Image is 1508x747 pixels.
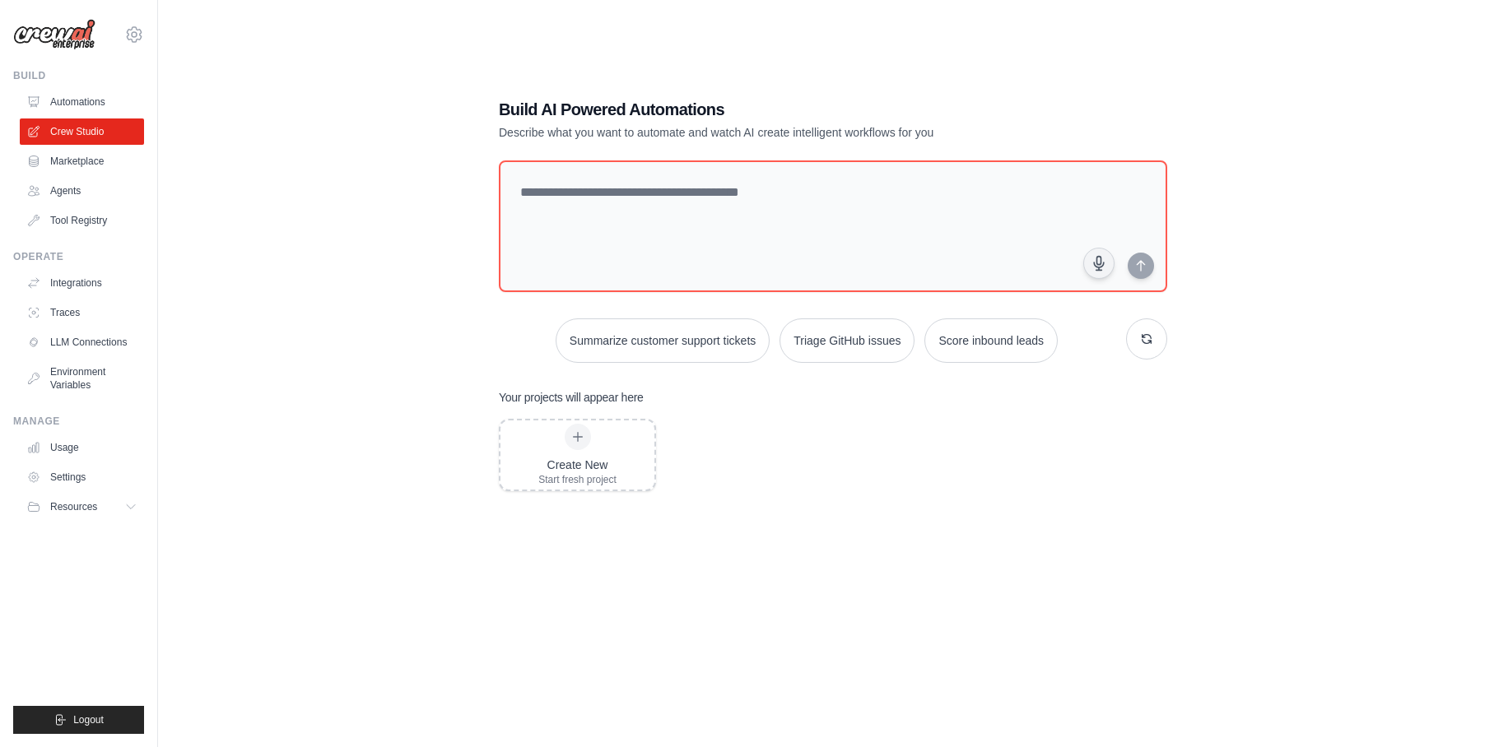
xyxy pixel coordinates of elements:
[499,389,644,406] h3: Your projects will appear here
[20,494,144,520] button: Resources
[1126,318,1167,360] button: Get new suggestions
[20,299,144,326] a: Traces
[20,178,144,204] a: Agents
[20,207,144,234] a: Tool Registry
[20,434,144,461] a: Usage
[20,329,144,355] a: LLM Connections
[13,415,144,428] div: Manage
[50,500,97,513] span: Resources
[20,118,144,145] a: Crew Studio
[13,250,144,263] div: Operate
[13,706,144,734] button: Logout
[20,464,144,490] a: Settings
[556,318,770,363] button: Summarize customer support tickets
[499,124,1052,141] p: Describe what you want to automate and watch AI create intelligent workflows for you
[20,359,144,398] a: Environment Variables
[13,19,95,50] img: Logo
[20,270,144,296] a: Integrations
[73,713,104,726] span: Logout
[20,89,144,115] a: Automations
[499,98,1052,121] h1: Build AI Powered Automations
[538,473,617,486] div: Start fresh project
[780,318,915,363] button: Triage GitHub issues
[538,457,617,473] div: Create New
[1083,248,1115,279] button: Click to speak your automation idea
[924,318,1058,363] button: Score inbound leads
[13,69,144,82] div: Build
[20,148,144,174] a: Marketplace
